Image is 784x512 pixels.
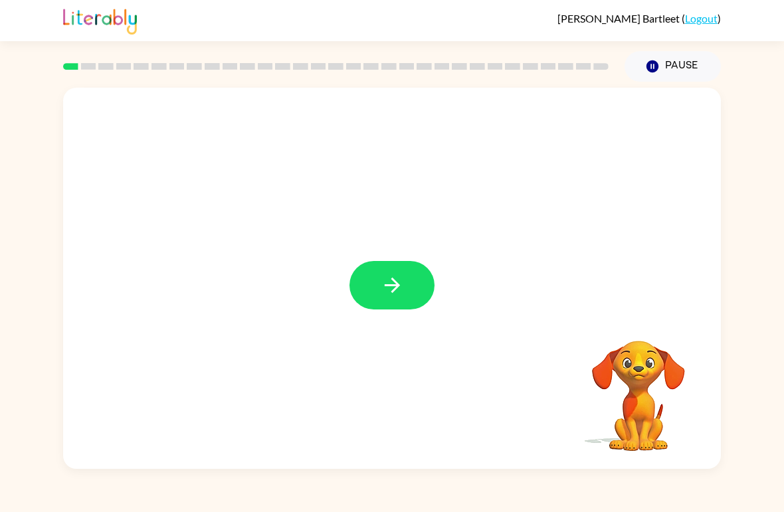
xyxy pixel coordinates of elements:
video: Your browser must support playing .mp4 files to use Literably. Please try using another browser. [572,320,705,453]
div: ( ) [557,12,721,25]
img: Literably [63,5,137,35]
a: Logout [685,12,718,25]
button: Pause [625,51,721,82]
span: [PERSON_NAME] Bartleet [557,12,682,25]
